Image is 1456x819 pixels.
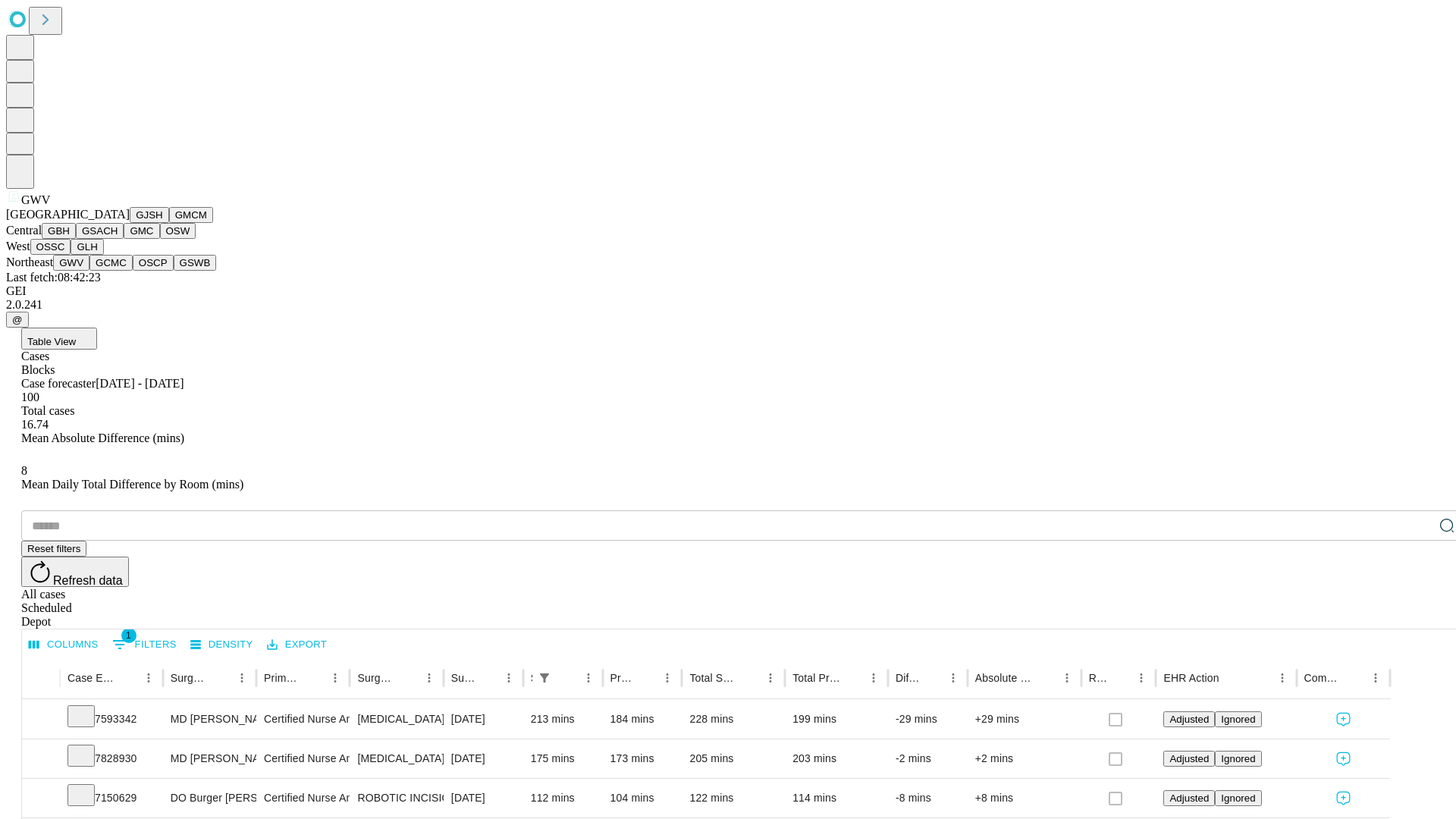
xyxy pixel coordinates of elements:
[67,700,155,739] div: 7593342
[171,739,249,778] div: MD [PERSON_NAME] [PERSON_NAME] Md
[842,667,863,689] button: Sort
[27,543,80,554] span: Reset filters
[6,240,30,253] span: West
[210,667,231,689] button: Sort
[264,700,342,739] div: Certified Nurse Anesthetist
[6,312,29,328] button: @
[30,746,52,773] button: Expand
[498,667,519,689] button: Menu
[689,700,777,739] div: 228 mins
[1215,711,1261,727] button: Ignored
[6,298,1450,312] div: 2.0.241
[21,404,74,417] span: Total cases
[896,700,960,739] div: -29 mins
[1215,790,1261,806] button: Ignored
[610,739,675,778] div: 173 mins
[635,667,657,689] button: Sort
[610,672,635,684] div: Predicted In Room Duration
[397,667,419,689] button: Sort
[1272,667,1293,689] button: Menu
[1131,667,1152,689] button: Menu
[67,779,155,817] div: 7150629
[6,271,101,284] span: Last fetch: 08:42:23
[1163,672,1219,684] div: EHR Action
[6,224,42,237] span: Central
[578,667,599,689] button: Menu
[53,255,89,271] button: GWV
[943,667,964,689] button: Menu
[451,739,516,778] div: [DATE]
[171,672,209,684] div: Surgeon Name
[30,707,52,733] button: Expand
[6,256,53,268] span: Northeast
[1163,790,1215,806] button: Adjusted
[1221,667,1242,689] button: Sort
[863,667,884,689] button: Menu
[133,255,174,271] button: OSCP
[357,672,395,684] div: Surgery Name
[557,667,578,689] button: Sort
[975,672,1034,684] div: Absolute Difference
[21,541,86,557] button: Reset filters
[21,557,129,587] button: Refresh data
[451,672,475,684] div: Surgery Date
[1215,751,1261,767] button: Ignored
[30,786,52,812] button: Expand
[792,739,880,778] div: 203 mins
[1344,667,1365,689] button: Sort
[264,739,342,778] div: Certified Nurse Anesthetist
[6,284,1450,298] div: GEI
[21,391,39,403] span: 100
[531,779,595,817] div: 112 mins
[67,672,115,684] div: Case Epic Id
[169,207,213,223] button: GMCM
[263,633,331,657] button: Export
[477,667,498,689] button: Sort
[264,779,342,817] div: Certified Nurse Anesthetist
[21,328,97,350] button: Table View
[1089,672,1109,684] div: Resolved in EHR
[6,208,130,221] span: [GEOGRAPHIC_DATA]
[12,314,23,325] span: @
[534,667,555,689] button: Show filters
[71,239,103,255] button: GLH
[689,739,777,778] div: 205 mins
[419,667,440,689] button: Menu
[89,255,133,271] button: GCMC
[1365,667,1386,689] button: Menu
[531,672,532,684] div: Scheduled In Room Duration
[1109,667,1131,689] button: Sort
[739,667,760,689] button: Sort
[96,377,184,390] span: [DATE] - [DATE]
[42,223,76,239] button: GBH
[896,779,960,817] div: -8 mins
[171,700,249,739] div: MD [PERSON_NAME] [PERSON_NAME] Md
[1221,753,1255,764] span: Ignored
[531,739,595,778] div: 175 mins
[130,207,169,223] button: GJSH
[689,779,777,817] div: 122 mins
[1035,667,1056,689] button: Sort
[117,667,138,689] button: Sort
[1169,792,1209,804] span: Adjusted
[21,193,50,206] span: GWV
[760,667,781,689] button: Menu
[792,672,840,684] div: Total Predicted Duration
[531,700,595,739] div: 213 mins
[921,667,943,689] button: Sort
[231,667,253,689] button: Menu
[53,574,123,587] span: Refresh data
[357,700,435,739] div: [MEDICAL_DATA] POSTERIOR CERVICAL
[21,418,49,431] span: 16.74
[21,464,27,477] span: 8
[689,672,737,684] div: Total Scheduled Duration
[451,700,516,739] div: [DATE]
[174,255,217,271] button: GSWB
[124,223,159,239] button: GMC
[1169,753,1209,764] span: Adjusted
[1304,672,1342,684] div: Comments
[896,672,920,684] div: Difference
[975,779,1074,817] div: +8 mins
[1056,667,1078,689] button: Menu
[357,779,435,817] div: ROBOTIC INCISIONAL/VENTRAL/UMBILICAL [MEDICAL_DATA] INITIAL < 3 CM REDUCIBLE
